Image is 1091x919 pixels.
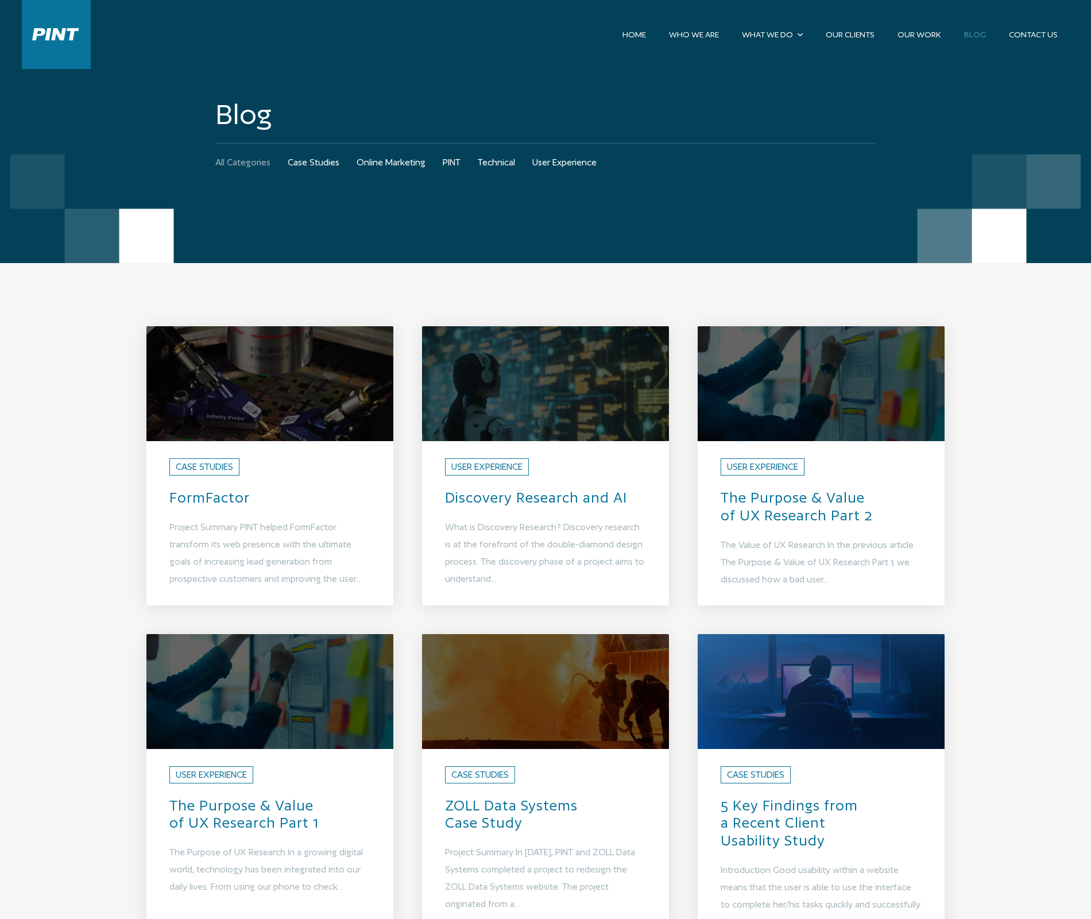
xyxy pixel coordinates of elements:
a: Contact Us [997,25,1069,44]
pint-tag: User Experience [445,458,529,476]
nav: Site Navigation [611,25,1069,44]
a: Case Studies [288,144,339,182]
pint-tag: User Experience [721,458,804,476]
pint-tag: Case Studies [445,766,515,783]
nav: Blog Tag Navigation [215,144,876,182]
a: Blog [215,98,876,132]
a: User Experience [532,144,597,182]
a: Blog [953,25,997,44]
a: What We Do [730,25,814,44]
a: View the article regarding FormFactor [146,326,393,605]
pint-tag: Case Studies [169,458,239,476]
a: All Categories [215,144,270,182]
a: View the article regarding Discovery Research and AI [422,326,669,605]
a: View the article regarding The Purpose & Value of UX Research Part 2 [698,326,945,605]
a: Who We Are [657,25,730,44]
a: Our Clients [814,25,886,44]
a: Our Work [886,25,953,44]
a: PINT [443,144,461,182]
a: Online Marketing [357,144,425,182]
pint-tag: User Experience [169,766,253,783]
a: Technical [478,144,515,182]
a: Home [611,25,657,44]
pint-tag: Case Studies [721,766,791,783]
